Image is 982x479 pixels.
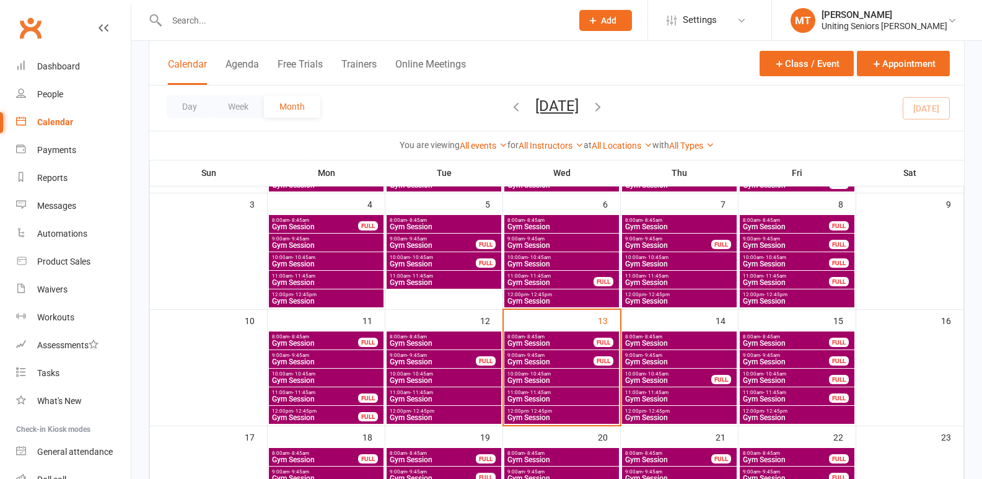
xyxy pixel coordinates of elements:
[646,292,670,297] span: - 12:45pm
[742,377,830,384] span: Gym Session
[742,353,830,358] span: 9:00am
[829,277,849,286] div: FULL
[621,160,739,186] th: Thu
[407,334,427,340] span: - 8:45am
[507,279,594,286] span: Gym Session
[268,160,385,186] th: Mon
[389,390,499,395] span: 11:00am
[271,371,381,377] span: 10:00am
[16,164,131,192] a: Reports
[271,414,359,421] span: Gym Session
[507,340,594,347] span: Gym Session
[822,9,947,20] div: [PERSON_NAME]
[625,236,712,242] span: 9:00am
[407,469,427,475] span: - 9:45am
[742,358,830,366] span: Gym Session
[395,58,466,85] button: Online Meetings
[358,412,378,421] div: FULL
[763,371,786,377] span: - 10:45am
[293,408,317,414] span: - 12:45pm
[592,141,652,151] a: All Locations
[760,218,780,223] span: - 8:45am
[642,236,662,242] span: - 9:45am
[721,193,738,214] div: 7
[625,456,712,464] span: Gym Session
[16,276,131,304] a: Waivers
[389,260,476,268] span: Gym Session
[525,353,545,358] span: - 9:45am
[271,334,359,340] span: 8:00am
[856,160,964,186] th: Sat
[829,356,849,366] div: FULL
[389,236,476,242] span: 9:00am
[507,236,616,242] span: 9:00am
[289,218,309,223] span: - 8:45am
[742,371,830,377] span: 10:00am
[293,292,317,297] span: - 12:45pm
[528,273,551,279] span: - 11:45am
[764,292,787,297] span: - 12:45pm
[829,393,849,403] div: FULL
[503,160,621,186] th: Wed
[742,408,852,414] span: 12:00pm
[646,408,670,414] span: - 12:45pm
[829,221,849,231] div: FULL
[742,242,830,249] span: Gym Session
[410,273,433,279] span: - 11:45am
[625,260,734,268] span: Gym Session
[245,310,267,330] div: 10
[625,390,734,395] span: 11:00am
[742,297,852,305] span: Gym Session
[601,15,616,25] span: Add
[625,377,712,384] span: Gym Session
[358,221,378,231] div: FULL
[289,450,309,456] span: - 8:45am
[507,260,616,268] span: Gym Session
[760,236,780,242] span: - 9:45am
[37,145,76,155] div: Payments
[763,390,786,395] span: - 11:45am
[507,223,616,231] span: Gym Session
[646,371,669,377] span: - 10:45am
[271,273,381,279] span: 11:00am
[742,260,830,268] span: Gym Session
[389,255,476,260] span: 10:00am
[292,390,315,395] span: - 11:45am
[16,192,131,220] a: Messages
[742,450,830,456] span: 8:00am
[400,140,460,150] strong: You are viewing
[16,53,131,81] a: Dashboard
[226,58,259,85] button: Agenda
[37,368,59,378] div: Tasks
[271,218,359,223] span: 8:00am
[389,450,476,456] span: 8:00am
[625,371,712,377] span: 10:00am
[525,218,545,223] span: - 8:45am
[833,310,856,330] div: 15
[289,236,309,242] span: - 9:45am
[507,450,616,456] span: 8:00am
[476,240,496,249] div: FULL
[742,279,830,286] span: Gym Session
[37,340,99,350] div: Assessments
[760,353,780,358] span: - 9:45am
[407,236,427,242] span: - 9:45am
[341,58,377,85] button: Trainers
[507,358,594,366] span: Gym Session
[829,338,849,347] div: FULL
[37,89,63,99] div: People
[389,218,499,223] span: 8:00am
[250,193,267,214] div: 3
[507,408,616,414] span: 12:00pm
[271,353,381,358] span: 9:00am
[271,340,359,347] span: Gym Session
[389,353,476,358] span: 9:00am
[37,312,74,322] div: Workouts
[167,95,213,118] button: Day
[829,375,849,384] div: FULL
[764,408,787,414] span: - 12:45pm
[642,469,662,475] span: - 9:45am
[625,408,734,414] span: 12:00pm
[625,450,712,456] span: 8:00am
[711,375,731,384] div: FULL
